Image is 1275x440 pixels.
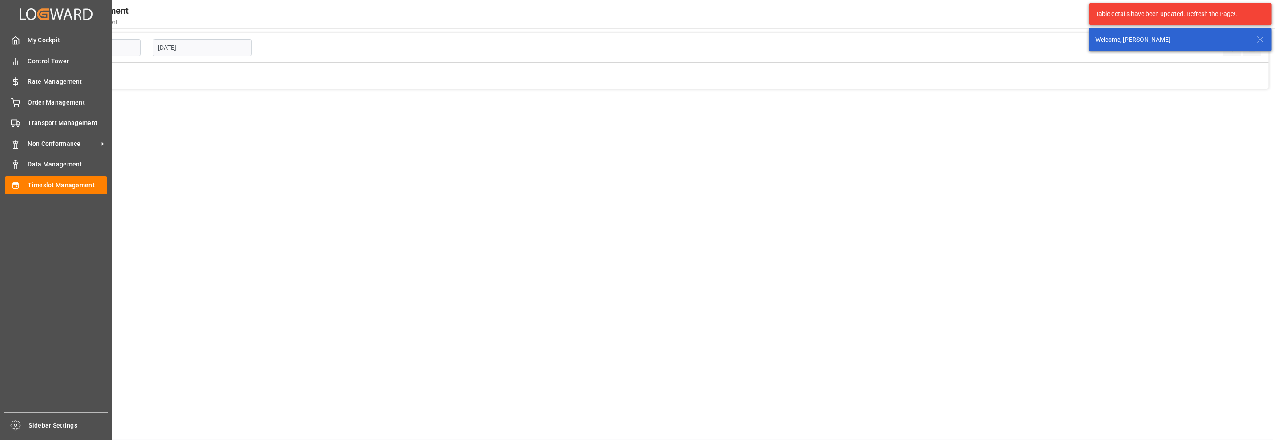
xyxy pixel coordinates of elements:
[5,156,107,173] a: Data Management
[5,32,107,49] a: My Cockpit
[5,114,107,132] a: Transport Management
[28,160,108,169] span: Data Management
[5,93,107,111] a: Order Management
[1095,35,1248,44] div: Welcome, [PERSON_NAME]
[153,39,252,56] input: DD-MM-YYYY
[28,77,108,86] span: Rate Management
[28,36,108,45] span: My Cockpit
[29,421,109,430] span: Sidebar Settings
[28,139,98,149] span: Non Conformance
[5,176,107,194] a: Timeslot Management
[1095,9,1259,19] div: Table details have been updated. Refresh the Page!.
[5,73,107,90] a: Rate Management
[28,98,108,107] span: Order Management
[28,181,108,190] span: Timeslot Management
[28,118,108,128] span: Transport Management
[5,52,107,69] a: Control Tower
[28,57,108,66] span: Control Tower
